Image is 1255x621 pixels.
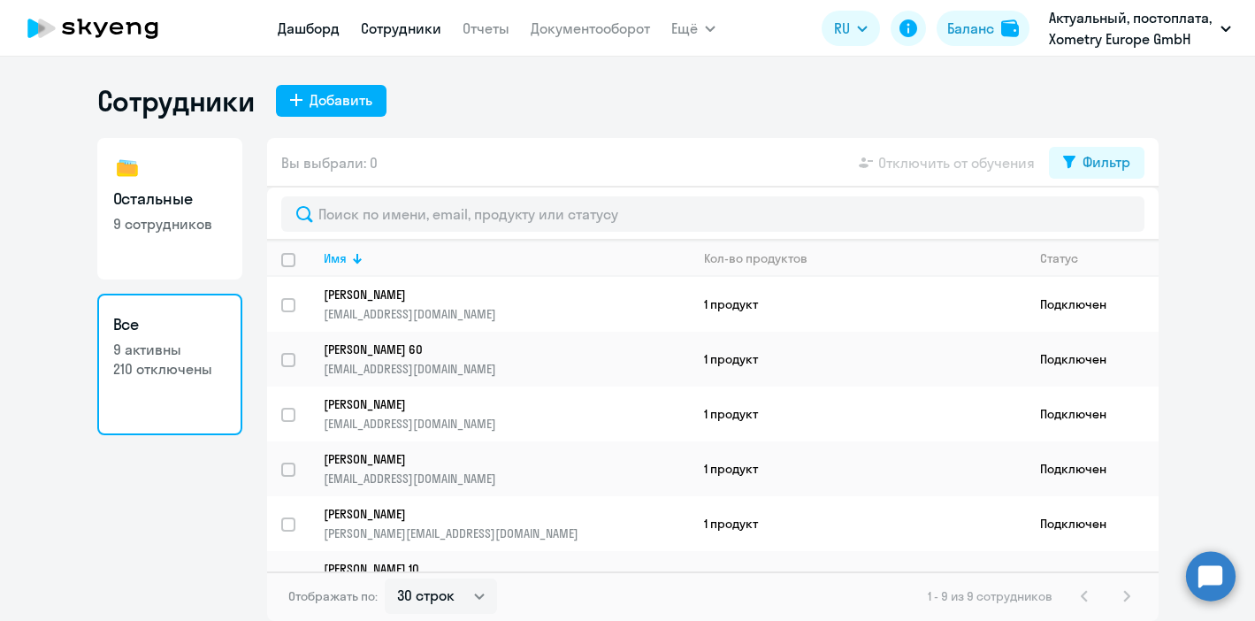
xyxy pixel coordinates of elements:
p: [EMAIL_ADDRESS][DOMAIN_NAME] [324,361,689,377]
button: Добавить [276,85,386,117]
button: Балансbalance [937,11,1029,46]
a: [PERSON_NAME] 60[EMAIL_ADDRESS][DOMAIN_NAME] [324,341,689,377]
td: Подключен [1026,332,1159,387]
span: RU [834,18,850,39]
a: Все9 активны210 отключены [97,294,242,435]
p: [PERSON_NAME] [324,287,665,303]
td: Подключен [1026,496,1159,551]
a: [PERSON_NAME][EMAIL_ADDRESS][DOMAIN_NAME] [324,396,689,432]
td: 1 продукт [690,441,1026,496]
div: Имя [324,250,347,266]
p: [PERSON_NAME] [324,396,665,412]
a: [PERSON_NAME][EMAIL_ADDRESS][DOMAIN_NAME] [324,451,689,487]
p: [PERSON_NAME] 60 [324,341,665,357]
button: Актуальный, постоплата, Xometry Europe GmbH [1040,7,1240,50]
td: Подключен [1026,387,1159,441]
a: Сотрудники [361,19,441,37]
button: RU [822,11,880,46]
p: [PERSON_NAME][EMAIL_ADDRESS][DOMAIN_NAME] [324,525,689,541]
a: Отчеты [463,19,509,37]
div: Фильтр [1083,151,1130,172]
span: Отображать по: [288,588,378,604]
div: Баланс [947,18,994,39]
h3: Все [113,313,226,336]
td: 1 продукт [690,496,1026,551]
input: Поиск по имени, email, продукту или статусу [281,196,1144,232]
td: 1 продукт [690,332,1026,387]
img: others [113,154,142,182]
a: [PERSON_NAME][PERSON_NAME][EMAIL_ADDRESS][DOMAIN_NAME] [324,506,689,541]
td: 1 продукт [690,551,1026,606]
div: Кол-во продуктов [704,250,807,266]
div: Статус [1040,250,1078,266]
a: Дашборд [278,19,340,37]
a: Остальные9 сотрудников [97,138,242,280]
td: Подключен [1026,277,1159,332]
p: 210 отключены [113,359,226,379]
p: [EMAIL_ADDRESS][DOMAIN_NAME] [324,416,689,432]
a: [PERSON_NAME][EMAIL_ADDRESS][DOMAIN_NAME] [324,287,689,322]
div: Имя [324,250,689,266]
div: Кол-во продуктов [704,250,1025,266]
p: Актуальный, постоплата, Xometry Europe GmbH [1049,7,1213,50]
p: 9 активны [113,340,226,359]
p: [EMAIL_ADDRESS][DOMAIN_NAME] [324,306,689,322]
img: balance [1001,19,1019,37]
td: 1 продукт [690,387,1026,441]
td: Подключен [1026,551,1159,606]
td: Подключен [1026,441,1159,496]
div: Добавить [310,89,372,111]
a: Документооборот [531,19,650,37]
div: Статус [1040,250,1158,266]
td: 1 продукт [690,277,1026,332]
p: [PERSON_NAME] [324,506,665,522]
p: [PERSON_NAME] [324,451,665,467]
span: Ещё [671,18,698,39]
a: [PERSON_NAME] 10[EMAIL_ADDRESS][DOMAIN_NAME] [324,561,689,596]
p: [EMAIL_ADDRESS][DOMAIN_NAME] [324,471,689,487]
button: Ещё [671,11,716,46]
h3: Остальные [113,188,226,211]
p: 9 сотрудников [113,214,226,234]
button: Фильтр [1049,147,1144,179]
h1: Сотрудники [97,83,255,119]
span: 1 - 9 из 9 сотрудников [928,588,1052,604]
p: [PERSON_NAME] 10 [324,561,665,577]
span: Вы выбрали: 0 [281,152,378,173]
